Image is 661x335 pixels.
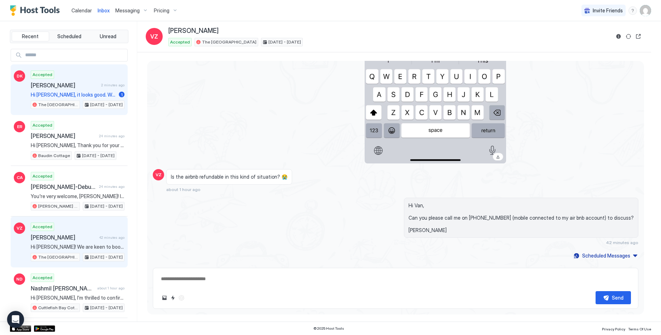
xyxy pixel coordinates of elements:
div: User profile [640,5,651,16]
span: You're very welcome, [PERSON_NAME]! I'm glad I could assist you with the cot. If there's anything... [31,193,124,200]
span: Nashmil [PERSON_NAME] [31,285,94,292]
button: Sync reservation [624,32,633,41]
span: Accepted [33,122,52,128]
span: [DATE] - [DATE] [90,254,123,260]
span: Pricing [154,7,169,14]
span: 1 [121,92,123,97]
a: Google Play Store [34,325,55,332]
span: Hi [PERSON_NAME], Thank you for your understanding and patience as we navigate this situation. I ... [31,142,124,149]
button: Upload image [160,294,169,302]
span: Hi Van, Can you please call me on [PHONE_NUMBER] (mobile connected to my air bnb account) to disc... [408,202,634,233]
span: The [GEOGRAPHIC_DATA] [202,39,256,45]
span: [PERSON_NAME] [31,234,96,241]
div: Open Intercom Messenger [7,311,24,328]
span: Is the airbnb refundable in this kind of situation? 😭 [171,174,288,180]
button: Reservation information [614,32,623,41]
div: Scheduled Messages [582,252,630,259]
span: CA [17,174,23,181]
span: [PERSON_NAME]-Debusigne [31,183,96,190]
span: [DATE] - [DATE] [90,102,123,108]
button: Scheduled [51,31,88,41]
span: [PERSON_NAME] [31,132,96,139]
span: ND [16,276,23,282]
button: Open reservation [634,32,643,41]
a: Inbox [98,7,110,14]
span: DK [17,73,23,79]
span: Messaging [115,7,140,14]
span: [PERSON_NAME] [31,82,98,89]
a: Privacy Policy [602,325,625,332]
span: Inbox [98,7,110,13]
span: [DATE] - [DATE] [82,152,115,159]
span: VZ [17,225,23,231]
span: The [GEOGRAPHIC_DATA] [38,254,78,260]
span: ER [17,123,22,130]
span: Unread [100,33,116,40]
span: about 1 hour ago [97,286,124,290]
span: © 2025 Host Tools [313,326,344,331]
input: Input Field [22,49,127,61]
a: Calendar [71,7,92,14]
span: Accepted [170,39,190,45]
span: [PERSON_NAME] [168,27,219,35]
span: Hi [PERSON_NAME], it looks good. We would like to stay there tonight. let us know when we would b... [31,92,116,98]
span: Hi [PERSON_NAME]! We are keen to book for a stay. We do have a baby and was wondering if a cot ca... [31,244,124,250]
button: Recent [12,31,49,41]
a: Download [493,153,503,161]
span: Baudin Cottage [38,152,70,159]
span: Recent [22,33,39,40]
span: VZ [150,32,158,41]
div: tab-group [10,30,128,43]
span: VZ [156,172,162,178]
a: Host Tools Logo [10,5,63,16]
button: Unread [89,31,127,41]
span: Accepted [33,71,52,78]
span: Accepted [33,275,52,281]
span: The [GEOGRAPHIC_DATA] [38,102,78,108]
span: [DATE] - [DATE] [90,305,123,311]
span: [PERSON_NAME] Lookout [38,203,78,209]
span: [DATE] - [DATE] [268,39,301,45]
span: Cuttlefish Bay Cottage [38,305,78,311]
span: Invite Friends [593,7,623,14]
a: Terms Of Use [628,325,651,332]
span: Calendar [71,7,92,13]
span: Hi [PERSON_NAME], I’m thrilled to confirm your booking at [GEOGRAPHIC_DATA] on [GEOGRAPHIC_DATA]!... [31,295,124,301]
span: 42 minutes ago [99,235,124,240]
span: about 1 hour ago [166,187,201,192]
span: 24 minutes ago [99,184,124,189]
button: Send [596,291,631,304]
span: Terms Of Use [628,327,651,331]
div: Send [612,294,624,301]
span: [DATE] - [DATE] [90,203,123,209]
a: App Store [10,325,31,332]
div: menu [628,6,637,15]
span: Scheduled [57,33,81,40]
span: Accepted [33,173,52,179]
span: 2 minutes ago [101,83,124,87]
span: 42 minutes ago [606,240,638,245]
span: Accepted [33,224,52,230]
button: Quick reply [169,294,177,302]
span: Privacy Policy [602,327,625,331]
button: Scheduled Messages [573,251,638,260]
span: 24 minutes ago [99,134,124,138]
